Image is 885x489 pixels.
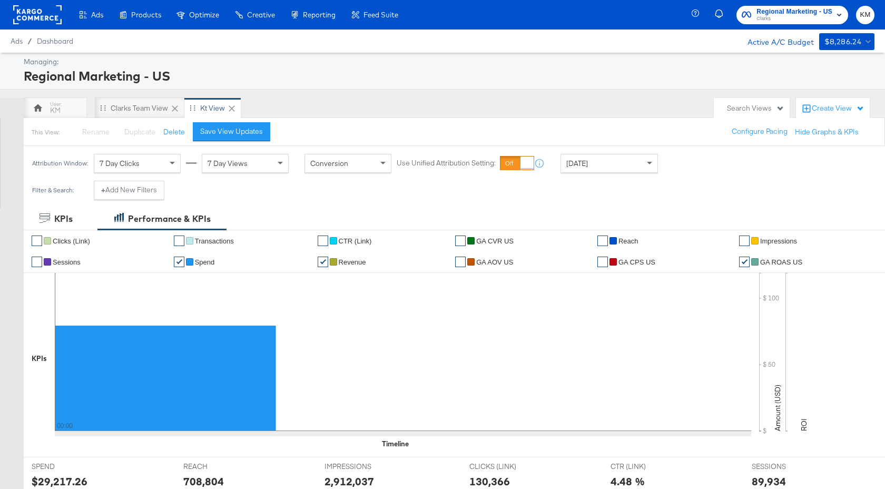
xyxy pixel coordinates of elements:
[476,258,513,266] span: GA AOV US
[23,37,37,45] span: /
[752,474,786,489] div: 89,934
[739,236,750,246] a: ✔
[760,237,797,245] span: Impressions
[200,103,225,113] div: kt View
[50,105,61,115] div: KM
[128,213,211,225] div: Performance & KPIs
[32,462,111,472] span: SPEND
[469,462,548,472] span: CLICKS (LINK)
[100,105,106,111] div: Drag to reorder tab
[111,103,168,113] div: Clarks Team View
[174,236,184,246] a: ✔
[82,127,110,136] span: Rename
[752,462,831,472] span: SESSIONS
[611,462,690,472] span: CTR (LINK)
[382,439,409,449] div: Timeline
[310,159,348,168] span: Conversion
[756,15,832,23] span: Clarks
[324,474,374,489] div: 2,912,037
[856,6,874,24] button: KM
[339,258,366,266] span: Revenue
[324,462,404,472] span: IMPRESSIONS
[195,237,234,245] span: Transactions
[455,257,466,267] a: ✔
[812,103,864,114] div: Create View
[37,37,73,45] a: Dashboard
[618,237,638,245] span: Reach
[101,185,105,195] strong: +
[739,257,750,267] a: ✔
[597,236,608,246] a: ✔
[363,11,398,19] span: Feed Suite
[566,159,588,168] span: [DATE]
[303,11,336,19] span: Reporting
[795,127,859,137] button: Hide Graphs & KPIs
[174,257,184,267] a: ✔
[131,11,161,19] span: Products
[455,236,466,246] a: ✔
[189,11,219,19] span: Optimize
[193,122,270,141] button: Save View Updates
[618,258,655,266] span: GA CPS US
[247,11,275,19] span: Creative
[208,159,248,168] span: 7 Day Views
[736,33,814,49] div: Active A/C Budget
[53,237,90,245] span: Clicks (Link)
[597,257,608,267] a: ✔
[318,236,328,246] a: ✔
[200,126,263,136] div: Save View Updates
[183,462,262,472] span: REACH
[100,159,140,168] span: 7 Day Clicks
[32,354,47,364] div: KPIs
[32,187,74,194] div: Filter & Search:
[339,237,372,245] span: CTR (Link)
[183,474,224,489] div: 708,804
[195,258,215,266] span: Spend
[469,474,510,489] div: 130,366
[476,237,514,245] span: GA CVR US
[53,258,81,266] span: Sessions
[91,11,103,19] span: Ads
[32,160,88,167] div: Attribution Window:
[611,474,645,489] div: 4.48 %
[824,35,862,48] div: $8,286.24
[799,418,809,431] text: ROI
[124,127,155,136] span: Duplicate
[24,57,872,67] div: Managing:
[819,33,874,50] button: $8,286.24
[32,257,42,267] a: ✔
[760,258,802,266] span: GA ROAS US
[24,67,872,85] div: Regional Marketing - US
[11,37,23,45] span: Ads
[736,6,848,24] button: Regional Marketing - USClarks
[318,257,328,267] a: ✔
[756,6,832,17] span: Regional Marketing - US
[32,236,42,246] a: ✔
[397,159,496,169] label: Use Unified Attribution Setting:
[727,103,784,113] div: Search Views
[94,181,164,200] button: +Add New Filters
[724,122,795,141] button: Configure Pacing
[190,105,195,111] div: Drag to reorder tab
[32,474,87,489] div: $29,217.26
[32,128,60,136] div: This View:
[860,9,870,21] span: KM
[163,127,185,137] button: Delete
[773,385,782,431] text: Amount (USD)
[54,213,73,225] div: KPIs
